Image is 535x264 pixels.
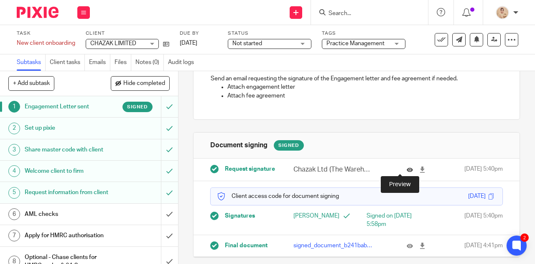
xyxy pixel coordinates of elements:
[25,100,110,113] h1: Engagement Letter sent
[180,40,197,46] span: [DATE]
[274,140,304,151] div: Signed
[228,30,311,37] label: Status
[17,54,46,71] a: Subtasks
[464,212,503,229] span: [DATE] 5:40pm
[135,54,164,71] a: Notes (0)
[8,165,20,177] div: 4
[8,144,20,156] div: 3
[123,80,165,87] span: Hide completed
[111,76,170,90] button: Hide completed
[25,186,110,199] h1: Request information from client
[211,74,502,83] p: Send an email requesting the signature of the Engagement letter and fee agreement if needed.
[17,30,75,37] label: Task
[25,165,110,177] h1: Welcome client to firm
[89,54,110,71] a: Emails
[520,233,529,242] div: 2
[86,30,169,37] label: Client
[225,212,255,220] span: Signatures
[180,30,217,37] label: Due by
[25,208,110,220] h1: AML checks
[464,165,503,174] span: [DATE] 5:40pm
[8,230,20,241] div: 7
[210,141,267,150] h1: Document signing
[168,54,198,71] a: Audit logs
[8,101,20,113] div: 1
[17,39,75,47] div: New client onboarding
[90,41,136,46] span: CHAZAK LIMITED
[326,41,385,46] span: Practice Management
[8,208,20,220] div: 6
[115,54,131,71] a: Files
[367,212,430,229] div: Signed on [DATE] 5:58pm
[25,144,110,156] h1: Share master code with client
[50,54,85,71] a: Client tasks
[232,41,262,46] span: Not started
[8,123,20,134] div: 2
[293,241,373,250] p: signed_document_b241bab298aa4b8ba36379fd571fc382.pdf
[293,165,373,174] p: Chazak Ltd (The Warehouse) - BOOKKEEPING.docx (1).pdf
[496,6,509,19] img: DSC06218%20-%20Copy.JPG
[225,165,275,173] span: Request signature
[328,10,403,18] input: Search
[322,30,405,37] label: Tags
[217,192,339,200] p: Client access code for document signing
[227,83,502,91] p: Attach engagement letter
[464,241,503,250] span: [DATE] 4:41pm
[227,92,502,100] p: Attach fee agreement
[8,187,20,199] div: 5
[127,103,148,110] span: Signed
[25,229,110,242] h1: Apply for HMRC authorisation
[17,7,59,18] img: Pixie
[293,212,357,220] p: [PERSON_NAME]
[25,122,110,134] h1: Set up pixie
[8,76,54,90] button: + Add subtask
[225,241,267,250] span: Final document
[468,192,486,200] div: [DATE]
